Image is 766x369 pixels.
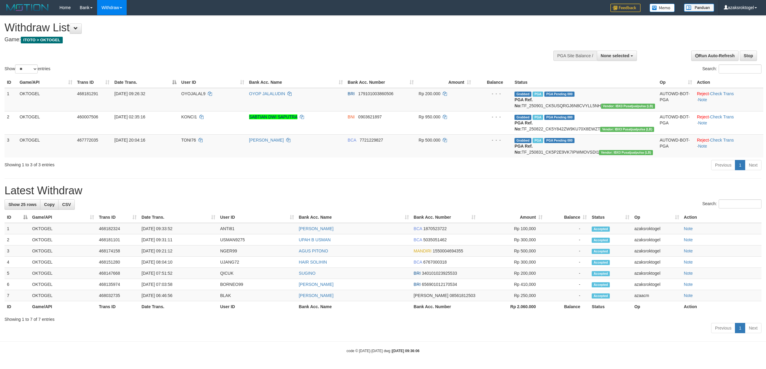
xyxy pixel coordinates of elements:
[473,77,512,88] th: Balance
[30,268,97,279] td: OKTOGEL
[348,91,355,96] span: BRI
[139,301,218,312] th: Date Trans.
[719,64,761,73] input: Search:
[139,212,218,223] th: Date Trans.: activate to sort column ascending
[657,77,695,88] th: Op: activate to sort column ascending
[514,115,531,120] span: Grabbed
[97,279,139,290] td: 468135974
[545,301,589,312] th: Balance
[414,249,432,253] span: MANDIRI
[5,22,505,34] h1: Withdraw List
[17,88,75,111] td: OKTOGEL
[360,138,383,142] span: Copy 7721229827 to clipboard
[15,64,38,73] select: Showentries
[411,301,478,312] th: Bank Acc. Number
[601,104,655,109] span: Vendor URL: https://dashboard.q2checkout.com/secure
[218,257,296,268] td: UJANG72
[296,212,411,223] th: Bank Acc. Name: activate to sort column ascending
[17,77,75,88] th: Game/API: activate to sort column ascending
[597,51,637,61] button: None selected
[422,271,457,276] span: Copy 340101023925533 to clipboard
[695,88,763,111] td: · ·
[358,114,382,119] span: Copy 0903621897 to clipboard
[589,301,632,312] th: Status
[545,245,589,257] td: -
[514,120,533,131] b: PGA Ref. No:
[30,223,97,234] td: OKTOGEL
[711,160,735,170] a: Previous
[684,249,693,253] a: Note
[181,91,205,96] span: OYOJALAL9
[478,301,545,312] th: Rp 2.060.000
[702,199,761,208] label: Search:
[589,212,632,223] th: Status: activate to sort column ascending
[112,77,179,88] th: Date Trans.: activate to sort column descending
[533,138,543,143] span: Marked by azaksroktogel
[698,97,707,102] a: Note
[181,138,196,142] span: TONI76
[422,282,457,287] span: Copy 656901012170534 to clipboard
[450,293,476,298] span: Copy 08561812503 to clipboard
[414,237,422,242] span: BCA
[249,138,284,142] a: [PERSON_NAME]
[657,88,695,111] td: AUTOWD-BOT-PGA
[684,260,693,264] a: Note
[691,51,739,61] a: Run Auto-Refresh
[114,91,145,96] span: [DATE] 09:26:32
[478,212,545,223] th: Amount: activate to sort column ascending
[5,37,505,43] h4: Game:
[610,4,641,12] img: Feedback.jpg
[5,290,30,301] td: 7
[62,202,71,207] span: CSV
[632,234,681,245] td: azaksroktogel
[5,134,17,158] td: 3
[419,91,440,96] span: Rp 200.000
[544,92,574,97] span: PGA Pending
[533,92,543,97] span: Marked by azaksroktogel
[17,111,75,134] td: OKTOGEL
[30,290,97,301] td: OKTOGEL
[544,115,574,120] span: PGA Pending
[697,91,709,96] a: Reject
[347,349,419,353] small: code © [DATE]-[DATE] dwg |
[5,223,30,234] td: 1
[719,199,761,208] input: Search:
[97,212,139,223] th: Trans ID: activate to sort column ascending
[218,268,296,279] td: QICUK
[299,226,334,231] a: [PERSON_NAME]
[423,226,447,231] span: Copy 1870523722 to clipboard
[75,77,112,88] th: Trans ID: activate to sort column ascending
[695,77,763,88] th: Action
[247,77,345,88] th: Bank Acc. Name: activate to sort column ascending
[423,260,447,264] span: Copy 6767000318 to clipboard
[299,237,331,242] a: UPAH B USMAN
[77,138,98,142] span: 467772035
[348,138,356,142] span: BCA
[478,234,545,245] td: Rp 300,000
[218,301,296,312] th: User ID
[40,199,59,210] a: Copy
[592,249,610,254] span: Accepted
[419,114,440,119] span: Rp 950.000
[5,159,315,168] div: Showing 1 to 3 of 3 entries
[30,301,97,312] th: Game/API
[684,293,693,298] a: Note
[423,237,447,242] span: Copy 5035051462 to clipboard
[97,301,139,312] th: Trans ID
[695,134,763,158] td: · ·
[97,234,139,245] td: 468181101
[218,290,296,301] td: BLAK
[114,114,145,119] span: [DATE] 02:35:16
[299,260,327,264] a: HAIR SOLIHIN
[114,138,145,142] span: [DATE] 20:04:16
[514,97,533,108] b: PGA Ref. No:
[358,91,394,96] span: Copy 179101003860506 to clipboard
[296,301,411,312] th: Bank Acc. Name
[77,114,98,119] span: 460007506
[512,88,657,111] td: TF_250901_CK5USQRGJ6N8CVYLL5NH
[745,160,761,170] a: Next
[478,279,545,290] td: Rp 410,000
[5,185,761,197] h1: Latest Withdraw
[17,134,75,158] td: OKTOGEL
[601,53,629,58] span: None selected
